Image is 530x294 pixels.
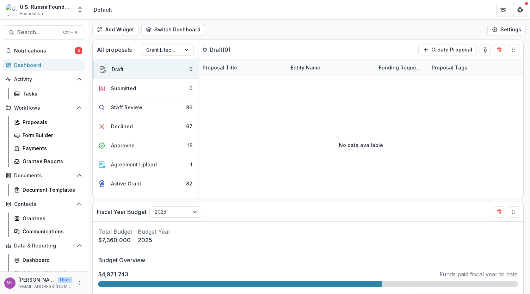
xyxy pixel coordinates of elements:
div: Advanced Analytics [23,269,79,277]
div: Funding Requested [375,64,427,71]
div: 97 [186,123,192,130]
button: Notifications4 [3,45,85,56]
button: Switch Dashboard [141,24,205,35]
span: Workflows [14,105,74,111]
p: Total Budget [98,227,132,236]
div: Proposal Tags [427,60,516,75]
div: U.S. Russia Foundation [20,3,72,11]
button: Settings [487,24,526,35]
div: Submitted [111,85,136,92]
div: Entity Name [286,64,325,71]
div: Agreement Upload [111,161,157,168]
div: 1 [190,161,192,168]
p: Budget Overview [98,256,518,264]
p: No data available [339,141,383,149]
div: Proposal Tags [427,64,472,71]
p: Fiscal Year Budget [97,208,147,216]
div: Dashboard [14,61,79,69]
div: Proposal Title [198,60,286,75]
button: Agreement Upload1 [93,155,198,174]
div: Ctrl + K [62,29,79,36]
div: Grantees [23,215,79,222]
p: Funds paid fiscal year to date [439,270,518,278]
div: Approved [111,142,135,149]
a: Document Templates [11,184,85,196]
button: Open Contacts [3,198,85,210]
div: Default [94,6,112,13]
a: Proposals [11,116,85,128]
button: Active Grant82 [93,174,198,193]
span: 4 [75,47,82,54]
div: Proposals [23,118,79,126]
div: Draft [112,66,124,73]
button: Search... [3,25,85,39]
button: Drag [508,44,519,55]
button: Staff Review86 [93,98,198,117]
a: Dashboard [11,254,85,266]
span: Foundation [20,11,43,17]
span: Contacts [14,201,74,207]
a: Communications [11,226,85,237]
button: Open Documents [3,170,85,181]
button: Approved15 [93,136,198,155]
a: Form Builder [11,129,85,141]
p: User [58,277,72,283]
div: Dashboard [23,256,79,264]
span: Notifications [14,48,75,54]
button: More [75,279,84,287]
p: Budget Year [138,227,171,236]
img: U.S. Russia Foundation [6,4,17,16]
button: Add Widget [92,24,138,35]
div: Funding Requested [375,60,427,75]
button: Open Data & Reporting [3,240,85,251]
div: Entity Name [286,60,375,75]
p: Draft ( 0 ) [210,45,263,54]
button: Submitted0 [93,79,198,98]
button: Draft0 [93,60,198,79]
button: Partners [496,3,510,17]
button: Get Help [513,3,527,17]
a: Dashboard [3,59,85,71]
p: 2025 [138,236,171,244]
div: Active Grant [111,180,141,187]
nav: breadcrumb [91,5,115,15]
span: Activity [14,76,74,82]
a: Payments [11,142,85,154]
button: Create Proposal [418,44,477,55]
p: All proposals [97,45,132,54]
p: [PERSON_NAME] [18,276,55,283]
button: Delete card [494,206,505,218]
div: 86 [186,104,192,111]
button: Open entity switcher [75,3,85,17]
div: Document Templates [23,186,79,194]
a: Tasks [11,88,85,99]
a: Advanced Analytics [11,267,85,279]
div: Staff Review [111,104,142,111]
div: 15 [187,142,192,149]
a: Grantees [11,213,85,224]
div: Payments [23,145,79,152]
span: Data & Reporting [14,243,74,249]
div: Tasks [23,90,79,97]
p: $7,360,000 [98,236,132,244]
button: Delete card [494,44,505,55]
div: 82 [186,180,192,187]
button: Open Activity [3,74,85,85]
p: $4,971,743 [98,270,128,278]
button: Open Workflows [3,102,85,114]
div: 0 [189,85,192,92]
a: Grantee Reports [11,155,85,167]
span: Search... [17,29,59,36]
div: Communications [23,228,79,235]
button: toggle-assigned-to-me [480,44,491,55]
div: Proposal Title [198,64,241,71]
span: Documents [14,173,74,179]
div: Grantee Reports [23,158,79,165]
p: [EMAIL_ADDRESS][DOMAIN_NAME] [18,283,72,290]
div: Form Builder [23,131,79,139]
button: Drag [508,206,519,218]
div: Declined [111,123,133,130]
